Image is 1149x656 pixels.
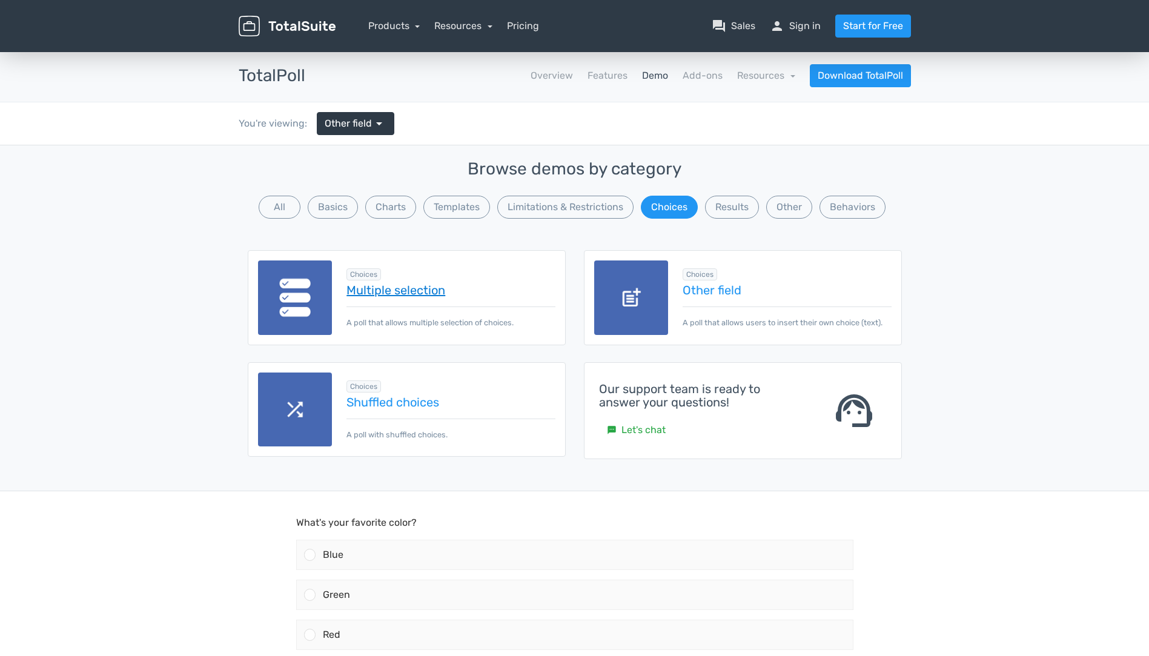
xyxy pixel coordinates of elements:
[820,196,886,219] button: Behaviors
[323,177,356,189] span: Orange
[296,24,853,39] p: What's your favorite color?
[607,425,617,435] small: sms
[683,283,891,297] a: Other field
[749,299,803,330] button: Results
[323,58,343,69] span: Blue
[599,382,803,409] h4: Our support team is ready to answer your questions!
[239,67,305,85] h3: TotalPoll
[770,19,821,33] a: personSign in
[810,64,911,87] a: Download TotalPoll
[641,196,698,219] button: Choices
[372,116,386,131] span: arrow_drop_down
[507,19,539,33] a: Pricing
[365,196,416,219] button: Charts
[346,306,555,328] p: A poll that allows multiple selection of choices.
[323,217,353,229] span: Purple
[248,160,902,179] h3: Browse demos by category
[258,260,333,335] img: multiple-selection.png.webp
[599,419,674,442] a: smsLet's chat
[835,15,911,38] a: Start for Free
[705,196,759,219] button: Results
[497,196,634,219] button: Limitations & Restrictions
[531,68,573,83] a: Overview
[434,20,492,31] a: Resources
[770,19,784,33] span: person
[346,380,381,393] span: Browse all in Choices
[346,419,555,440] p: A poll with shuffled choices.
[766,196,812,219] button: Other
[642,68,668,83] a: Demo
[308,196,358,219] button: Basics
[683,306,891,328] p: A poll that allows users to insert their own choice (text).
[239,16,336,37] img: TotalSuite for WordPress
[346,396,555,409] a: Shuffled choices
[323,98,350,109] span: Green
[813,299,853,330] button: Vote
[323,137,340,149] span: Red
[368,20,420,31] a: Products
[712,19,755,33] a: question_answerSales
[832,389,876,432] span: support_agent
[588,68,627,83] a: Features
[423,196,490,219] button: Templates
[239,116,317,131] div: You're viewing:
[712,19,726,33] span: question_answer
[258,373,333,447] img: shuffle.png.webp
[259,196,300,219] button: All
[346,283,555,297] a: Multiple selection
[683,68,723,83] a: Add-ons
[346,268,381,280] span: Browse all in Choices
[737,70,795,81] a: Resources
[325,116,372,131] span: Other field
[594,260,669,335] img: other-field.png.webp
[317,112,394,135] a: Other field arrow_drop_down
[683,268,717,280] span: Browse all in Choices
